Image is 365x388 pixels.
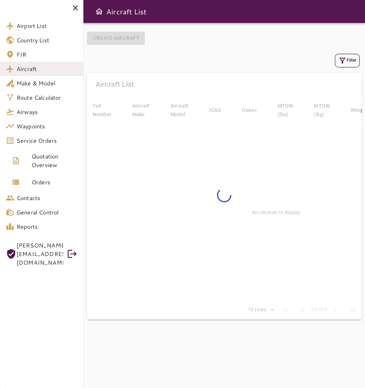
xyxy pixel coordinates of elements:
[335,54,360,67] button: Filter
[17,36,78,44] span: Country List
[17,65,78,73] span: Aircraft
[17,194,78,202] span: Contacts
[17,50,78,59] span: FIR
[17,122,78,131] span: Waypoints
[32,152,78,169] span: Quotation Overview
[17,108,78,116] span: Airways
[17,93,78,102] span: Route Calculator
[17,208,78,217] span: General Control
[17,79,78,87] span: Make & Model
[17,241,63,267] span: [PERSON_NAME][EMAIL_ADDRESS][DOMAIN_NAME]
[92,4,106,19] button: Open drawer
[17,222,78,231] span: Reports
[17,136,78,145] span: Service Orders
[106,6,147,17] h6: Aircraft List
[17,22,78,30] span: Airport List
[32,178,78,186] span: Orders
